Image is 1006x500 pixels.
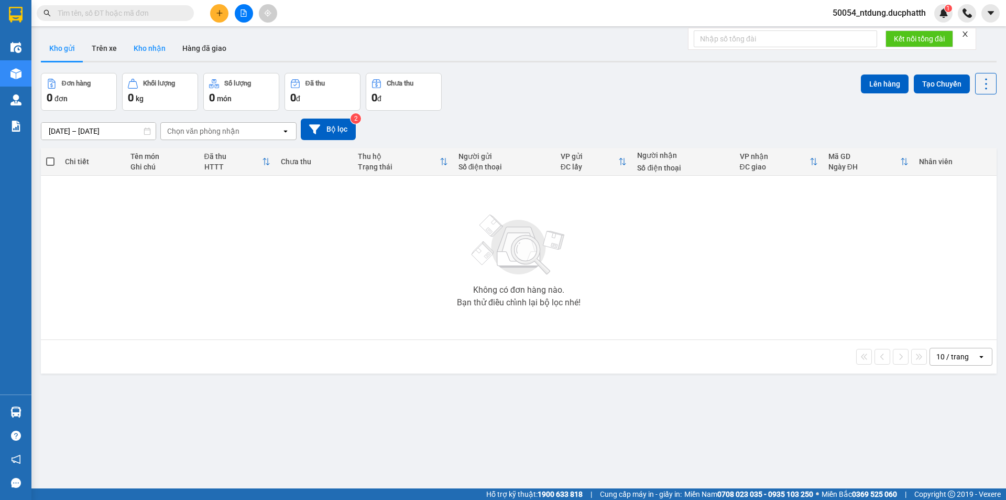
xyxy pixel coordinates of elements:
[353,148,453,176] th: Toggle SortBy
[10,121,21,132] img: solution-icon
[305,80,325,87] div: Đã thu
[948,491,955,498] span: copyright
[281,127,290,135] svg: open
[740,163,810,171] div: ĐC giao
[65,157,119,166] div: Chi tiết
[600,488,682,500] span: Cung cấp máy in - giấy in:
[264,9,271,17] span: aim
[371,91,377,104] span: 0
[351,113,361,124] sup: 2
[894,33,945,45] span: Kết nối tổng đài
[986,8,996,18] span: caret-down
[216,9,223,17] span: plus
[366,73,442,111] button: Chưa thu0đ
[824,6,934,19] span: 50054_ntdung.ducphatth
[914,75,970,93] button: Tạo Chuyến
[290,91,296,104] span: 0
[458,152,550,161] div: Người gửi
[204,163,263,171] div: HTTT
[296,94,300,103] span: đ
[10,42,21,53] img: warehouse-icon
[358,163,440,171] div: Trạng thái
[555,148,632,176] th: Toggle SortBy
[387,80,413,87] div: Chưa thu
[717,490,813,498] strong: 0708 023 035 - 0935 103 250
[828,152,900,161] div: Mã GD
[285,73,360,111] button: Đã thu0đ
[735,148,823,176] th: Toggle SortBy
[885,30,953,47] button: Kết nối tổng đài
[47,91,52,104] span: 0
[936,352,969,362] div: 10 / trang
[816,492,819,496] span: ⚪️
[41,73,117,111] button: Đơn hàng0đơn
[852,490,897,498] strong: 0369 525 060
[637,151,729,159] div: Người nhận
[41,123,156,140] input: Select a date range.
[199,148,276,176] th: Toggle SortBy
[684,488,813,500] span: Miền Nam
[963,8,972,18] img: phone-icon
[240,9,247,17] span: file-add
[977,353,986,361] svg: open
[125,36,174,61] button: Kho nhận
[919,157,991,166] div: Nhân viên
[209,91,215,104] span: 0
[823,148,914,176] th: Toggle SortBy
[11,431,21,441] span: question-circle
[466,208,571,282] img: svg+xml;base64,PHN2ZyBjbGFzcz0ibGlzdC1wbHVnX19zdmciIHhtbG5zPSJodHRwOi8vd3d3LnczLm9yZy8yMDAwL3N2Zy...
[358,152,440,161] div: Thu hộ
[9,7,23,23] img: logo-vxr
[224,80,251,87] div: Số lượng
[637,164,729,172] div: Số điện thoại
[981,4,1000,23] button: caret-down
[143,80,175,87] div: Khối lượng
[58,7,181,19] input: Tìm tên, số ĐT hoặc mã đơn
[204,152,263,161] div: Đã thu
[281,157,347,166] div: Chưa thu
[122,73,198,111] button: Khối lượng0kg
[235,4,253,23] button: file-add
[694,30,877,47] input: Nhập số tổng đài
[486,488,583,500] span: Hỗ trợ kỹ thuật:
[54,94,68,103] span: đơn
[591,488,592,500] span: |
[41,36,83,61] button: Kho gửi
[473,286,564,294] div: Không có đơn hàng nào.
[62,80,91,87] div: Đơn hàng
[10,407,21,418] img: warehouse-icon
[11,454,21,464] span: notification
[130,163,194,171] div: Ghi chú
[905,488,906,500] span: |
[217,94,232,103] span: món
[203,73,279,111] button: Số lượng0món
[945,5,952,12] sup: 1
[861,75,909,93] button: Lên hàng
[538,490,583,498] strong: 1900 633 818
[174,36,235,61] button: Hàng đã giao
[10,94,21,105] img: warehouse-icon
[167,126,239,136] div: Chọn văn phòng nhận
[939,8,948,18] img: icon-new-feature
[377,94,381,103] span: đ
[458,163,550,171] div: Số điện thoại
[10,68,21,79] img: warehouse-icon
[561,152,619,161] div: VP gửi
[822,488,897,500] span: Miền Bắc
[457,299,581,307] div: Bạn thử điều chỉnh lại bộ lọc nhé!
[136,94,144,103] span: kg
[259,4,277,23] button: aim
[946,5,950,12] span: 1
[561,163,619,171] div: ĐC lấy
[740,152,810,161] div: VP nhận
[301,119,356,140] button: Bộ lọc
[83,36,125,61] button: Trên xe
[128,91,134,104] span: 0
[130,152,194,161] div: Tên món
[43,9,51,17] span: search
[11,478,21,488] span: message
[210,4,228,23] button: plus
[828,163,900,171] div: Ngày ĐH
[961,30,969,38] span: close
